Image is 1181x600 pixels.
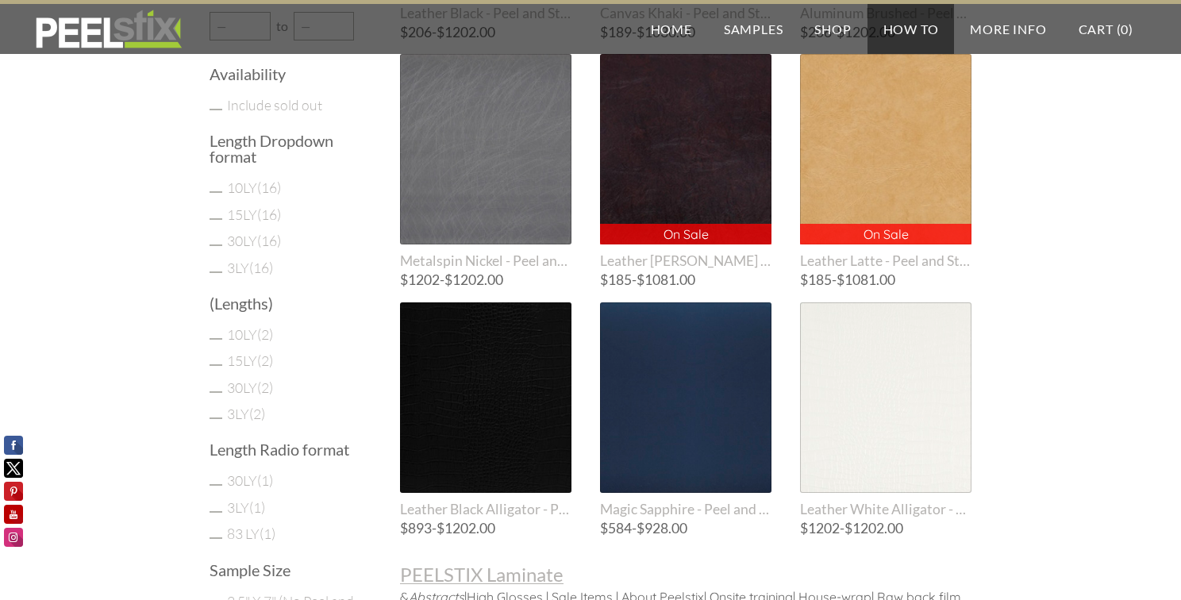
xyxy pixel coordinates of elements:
input: 10LY(16) [210,191,222,193]
a: Magic Sapphire - Peel and Stick [600,302,771,517]
a: Include sold out [227,96,322,113]
span: ( ) [257,325,273,343]
span: 0 [1121,21,1129,37]
span: Magic Sapphire - Peel and Stick [600,501,771,517]
span: $1202.00 [444,271,503,288]
h3: Sample Size [210,562,362,578]
span: - [800,521,971,536]
span: - [400,521,571,536]
p: On Sale [600,224,771,244]
span: - [800,273,971,287]
span: $1081.00 [837,271,895,288]
span: $185 [600,271,632,288]
span: - [400,273,571,287]
a: 15LY [227,352,273,369]
a: PEELSTIX Laminate [400,565,971,584]
span: Leather Latte - Peel and Stick [800,252,971,269]
input: 83 LY(1) [210,537,222,539]
input: 3LY(2) [210,417,222,419]
span: Leather Black Alligator - Peel and Stick [400,501,571,517]
span: ( ) [249,498,265,516]
span: 16 [253,259,269,276]
h3: Length Dropdown format [210,133,362,164]
a: 3LY [227,259,273,276]
span: 1 [253,498,261,516]
img: REFACE SUPPLIES [32,10,185,49]
a: 10LY [227,325,273,343]
input: 3LY(1) [210,511,222,513]
span: $893 [400,520,432,537]
a: 30LY [227,232,281,249]
a: 30LY [227,471,273,489]
input: 30LY(2) [210,391,222,393]
span: $185 [800,271,832,288]
input: 10LY(2) [210,338,222,340]
span: ( ) [257,471,273,489]
span: ( ) [257,352,273,369]
a: 3LY [227,405,265,422]
span: Leather White Alligator - Peel and Stick [800,501,971,517]
input: 15LY(2) [210,364,222,366]
span: ( ) [257,379,273,396]
span: $1202.00 [437,520,495,537]
h3: (Lengths) [210,295,362,311]
a: 15LY [227,206,281,223]
a: Leather White Alligator - Peel and Stick [800,302,971,517]
a: 10LY [227,179,281,196]
span: 1 [261,471,269,489]
span: ( ) [257,206,281,223]
span: 2 [261,325,269,343]
span: 2 [261,379,269,396]
span: $1202 [400,271,440,288]
span: Leather Brown - Peel and Stick [600,252,771,269]
span: 16 [261,206,277,223]
h3: Availability [210,66,362,82]
span: 16 [261,232,277,249]
span: 1 [264,525,271,542]
span: - [600,521,771,536]
span: 2 [253,405,261,422]
input: 3LY(16) [210,271,222,273]
span: 2 [261,352,269,369]
a: Metalspin Nickel - Peel and Stick [400,54,571,269]
a: 83 LY [227,525,275,542]
a: Samples [708,4,799,54]
a: More Info [954,4,1062,54]
h3: Length Radio format [210,441,362,457]
a: On Sale Leather [PERSON_NAME] and Stick [600,54,771,269]
input: 30LY(1) [210,484,222,486]
a: Home [635,4,708,54]
span: $584 [600,520,632,537]
a: 30LY [227,379,273,396]
span: $1202.00 [844,520,903,537]
span: $1202 [800,520,840,537]
span: Metalspin Nickel - Peel and Stick [400,252,571,269]
a: 3LY [227,498,265,516]
a: Cart (0) [1063,4,1149,54]
a: Shop [798,4,867,54]
a: Leather Black Alligator - Peel and Stick [400,302,571,517]
span: ( ) [249,259,273,276]
a: On Sale Leather Latte - Peel and Stick [800,54,971,269]
span: ( ) [257,232,281,249]
span: ( ) [249,405,265,422]
input: Include sold out [210,109,222,110]
span: ( ) [257,179,281,196]
span: ( ) [260,525,275,542]
span: $928.00 [637,520,687,537]
span: $1081.00 [637,271,695,288]
span: 16 [261,179,277,196]
span: - [600,273,771,287]
p: On Sale [800,224,971,244]
a: How To [867,4,955,54]
input: 30LY(16) [210,244,222,246]
input: 15LY(16) [210,218,222,220]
